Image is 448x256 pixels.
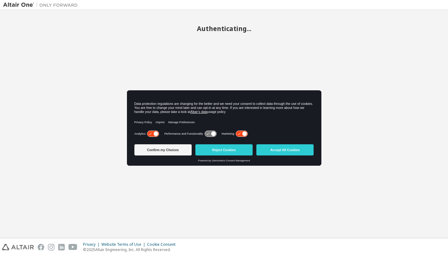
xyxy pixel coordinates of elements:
[68,244,77,250] img: youtube.svg
[2,244,34,250] img: altair_logo.svg
[147,242,179,247] div: Cookie Consent
[3,2,81,8] img: Altair One
[38,244,44,250] img: facebook.svg
[58,244,65,250] img: linkedin.svg
[83,247,179,252] p: © 2025 Altair Engineering, Inc. All Rights Reserved.
[101,242,147,247] div: Website Terms of Use
[48,244,54,250] img: instagram.svg
[83,242,101,247] div: Privacy
[3,25,445,33] h2: Authenticating...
